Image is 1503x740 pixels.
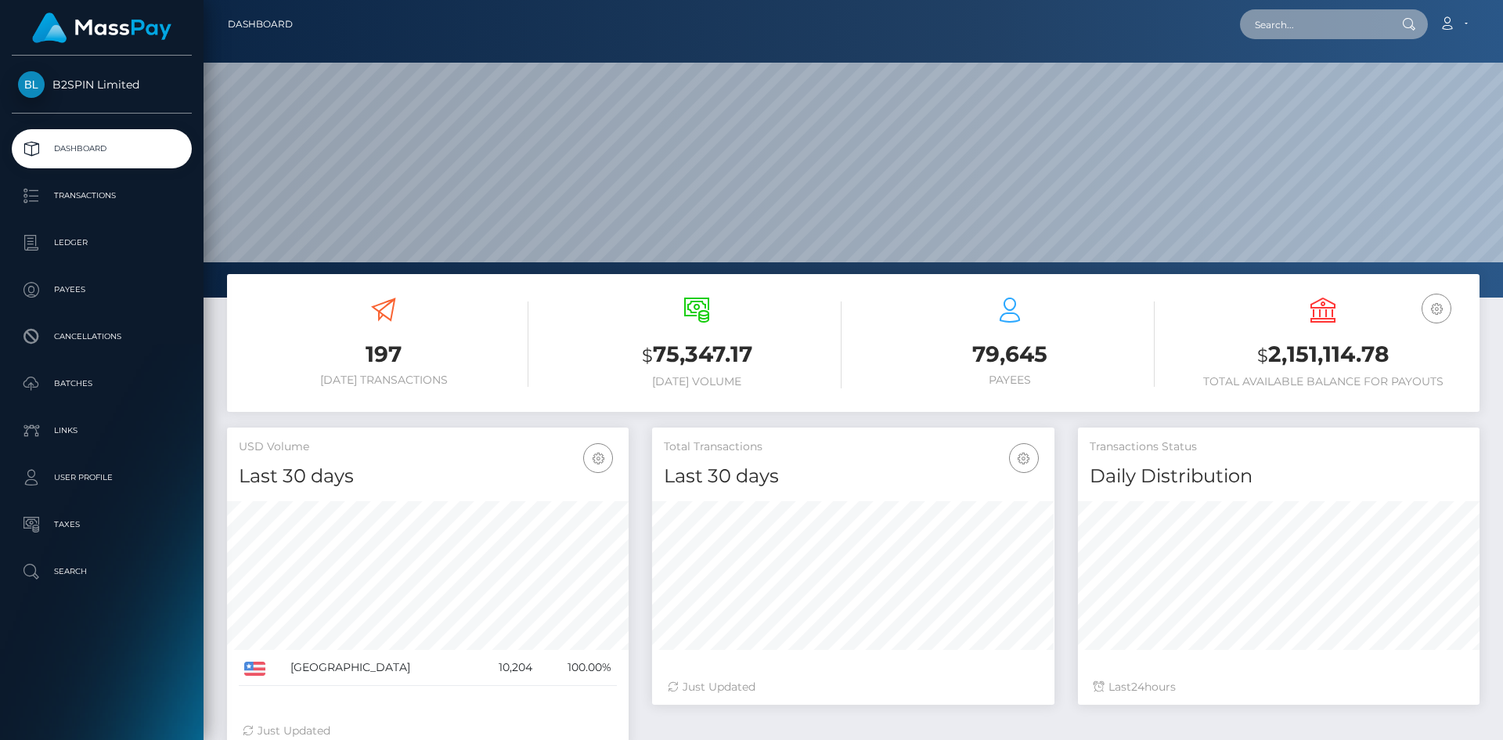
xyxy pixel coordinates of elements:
[1131,680,1144,694] span: 24
[552,339,842,371] h3: 75,347.17
[552,375,842,388] h6: [DATE] Volume
[244,662,265,676] img: US.png
[18,184,186,208] p: Transactions
[12,552,192,591] a: Search
[12,78,192,92] span: B2SPIN Limited
[1094,679,1464,695] div: Last hours
[474,650,538,686] td: 10,204
[12,317,192,356] a: Cancellations
[18,513,186,536] p: Taxes
[1090,463,1468,490] h4: Daily Distribution
[239,463,617,490] h4: Last 30 days
[285,650,474,686] td: [GEOGRAPHIC_DATA]
[12,458,192,497] a: User Profile
[12,411,192,450] a: Links
[1090,439,1468,455] h5: Transactions Status
[18,419,186,442] p: Links
[1178,339,1468,371] h3: 2,151,114.78
[538,650,617,686] td: 100.00%
[865,374,1155,387] h6: Payees
[12,270,192,309] a: Payees
[642,345,653,366] small: $
[18,466,186,489] p: User Profile
[239,374,528,387] h6: [DATE] Transactions
[12,505,192,544] a: Taxes
[1257,345,1268,366] small: $
[18,231,186,254] p: Ledger
[239,339,528,370] h3: 197
[12,129,192,168] a: Dashboard
[18,325,186,348] p: Cancellations
[18,560,186,583] p: Search
[243,723,613,739] div: Just Updated
[668,679,1038,695] div: Just Updated
[18,372,186,395] p: Batches
[664,463,1042,490] h4: Last 30 days
[228,8,293,41] a: Dashboard
[865,339,1155,370] h3: 79,645
[664,439,1042,455] h5: Total Transactions
[18,278,186,301] p: Payees
[239,439,617,455] h5: USD Volume
[32,13,171,43] img: MassPay Logo
[12,223,192,262] a: Ledger
[1178,375,1468,388] h6: Total Available Balance for Payouts
[12,176,192,215] a: Transactions
[1240,9,1387,39] input: Search...
[18,71,45,98] img: B2SPIN Limited
[18,137,186,161] p: Dashboard
[12,364,192,403] a: Batches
